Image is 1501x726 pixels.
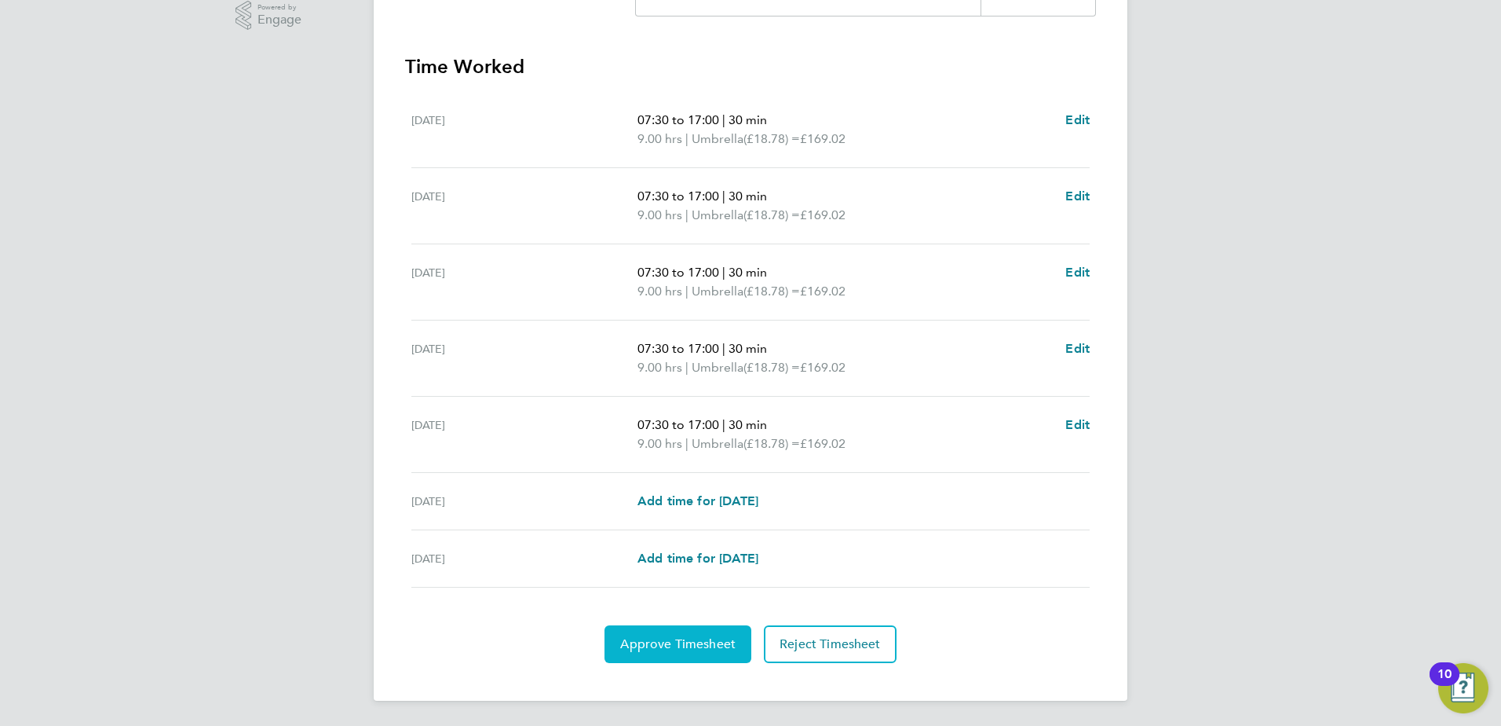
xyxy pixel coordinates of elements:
span: (£18.78) = [743,284,800,299]
a: Powered byEngage [236,1,302,31]
span: 9.00 hrs [637,360,682,375]
span: Edit [1065,265,1090,280]
span: | [685,284,688,299]
span: 9.00 hrs [637,436,682,451]
span: | [722,189,725,203]
span: Powered by [257,1,301,14]
span: Reject Timesheet [780,636,881,652]
span: | [722,417,725,432]
span: £169.02 [800,284,845,299]
span: 30 min [729,112,767,127]
button: Approve Timesheet [604,625,751,663]
a: Edit [1065,187,1090,206]
span: | [722,341,725,356]
span: 9.00 hrs [637,131,682,146]
div: [DATE] [411,549,637,568]
div: [DATE] [411,187,637,225]
span: | [685,207,688,222]
span: 07:30 to 17:00 [637,341,719,356]
a: Edit [1065,111,1090,130]
span: 07:30 to 17:00 [637,112,719,127]
span: 07:30 to 17:00 [637,189,719,203]
span: Edit [1065,341,1090,356]
div: [DATE] [411,416,637,453]
span: Edit [1065,112,1090,127]
span: 07:30 to 17:00 [637,265,719,280]
span: £169.02 [800,131,845,146]
a: Add time for [DATE] [637,492,758,511]
span: 30 min [729,417,767,432]
span: £169.02 [800,207,845,222]
span: Umbrella [692,358,743,377]
span: | [685,436,688,451]
div: 10 [1437,674,1452,695]
div: [DATE] [411,111,637,148]
span: 9.00 hrs [637,207,682,222]
div: [DATE] [411,492,637,511]
span: (£18.78) = [743,436,800,451]
span: Edit [1065,189,1090,203]
span: (£18.78) = [743,360,800,375]
span: 9.00 hrs [637,284,682,299]
span: Engage [257,13,301,27]
div: [DATE] [411,339,637,377]
a: Edit [1065,263,1090,282]
span: 30 min [729,341,767,356]
a: Edit [1065,416,1090,434]
span: | [722,112,725,127]
button: Reject Timesheet [764,625,897,663]
span: 30 min [729,265,767,280]
div: [DATE] [411,263,637,301]
a: Edit [1065,339,1090,358]
span: Add time for [DATE] [637,551,758,566]
h3: Time Worked [405,54,1096,79]
span: | [685,360,688,375]
span: | [722,265,725,280]
span: 30 min [729,189,767,203]
span: Umbrella [692,130,743,148]
span: Approve Timesheet [620,636,736,652]
span: | [685,131,688,146]
span: Umbrella [692,206,743,225]
span: Umbrella [692,282,743,301]
span: Umbrella [692,434,743,453]
span: Edit [1065,417,1090,432]
span: £169.02 [800,360,845,375]
span: £169.02 [800,436,845,451]
span: Add time for [DATE] [637,493,758,508]
span: (£18.78) = [743,131,800,146]
button: Open Resource Center, 10 new notifications [1438,663,1488,713]
span: 07:30 to 17:00 [637,417,719,432]
span: (£18.78) = [743,207,800,222]
a: Add time for [DATE] [637,549,758,568]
